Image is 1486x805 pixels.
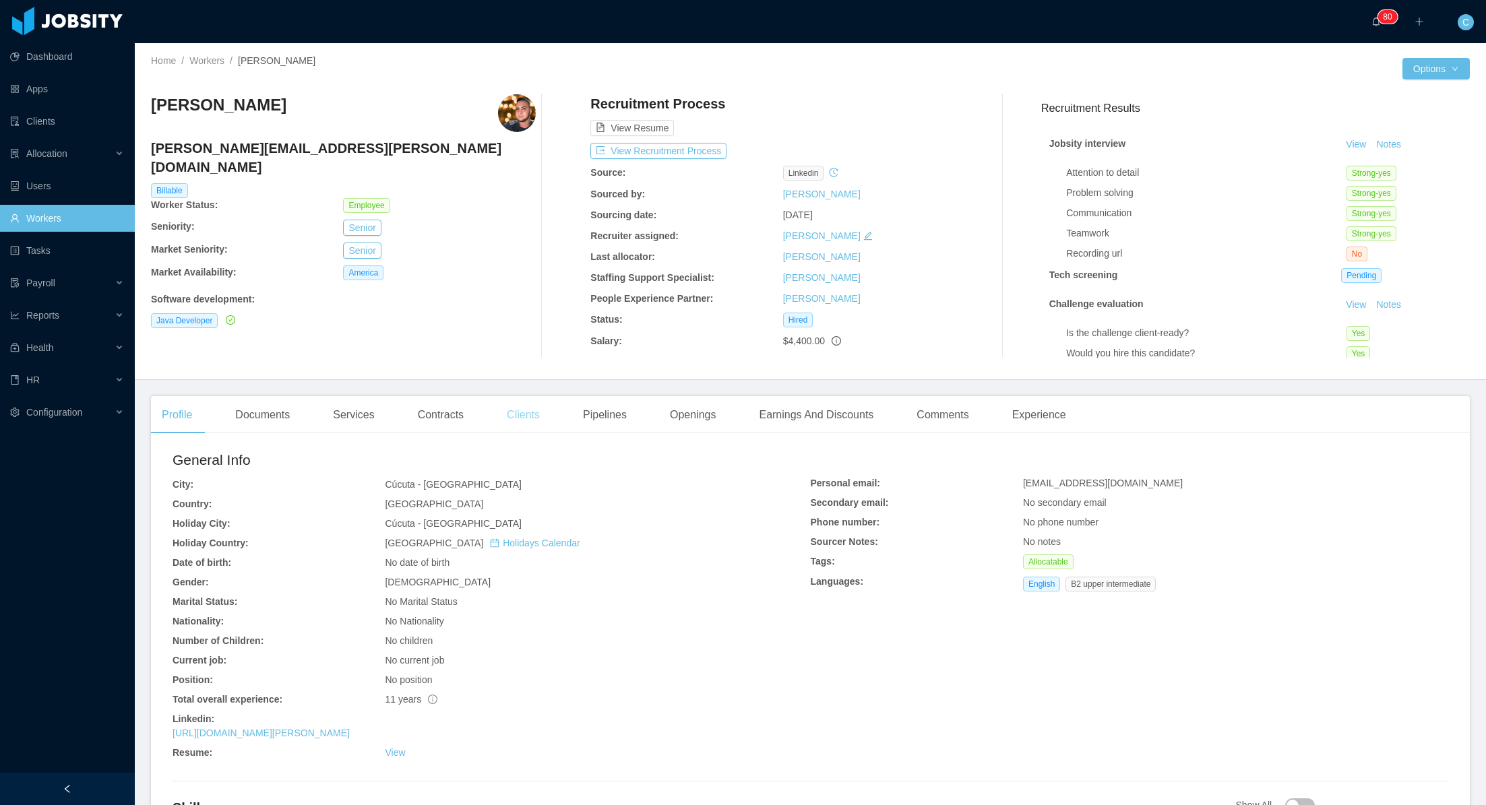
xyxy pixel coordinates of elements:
i: icon: setting [10,408,20,417]
p: 8 [1383,10,1388,24]
span: [DEMOGRAPHIC_DATA] [385,577,491,587]
strong: Jobsity interview [1049,138,1126,149]
button: Senior [343,243,381,259]
h2: General Info [173,449,811,471]
div: Attention to detail [1066,166,1346,180]
span: Cúcuta - [GEOGRAPHIC_DATA] [385,518,522,529]
a: View [1341,139,1371,150]
a: [URL][DOMAIN_NAME][PERSON_NAME] [173,728,350,738]
h3: [PERSON_NAME] [151,94,286,116]
a: icon: check-circle [223,315,235,325]
i: icon: line-chart [10,311,20,320]
i: icon: bell [1371,17,1381,26]
i: icon: book [10,375,20,385]
span: 11 years [385,694,437,705]
a: [PERSON_NAME] [783,189,861,199]
b: Sourcing date: [590,210,656,220]
b: Market Seniority: [151,244,228,255]
i: icon: medicine-box [10,343,20,352]
button: Notes [1371,137,1406,153]
span: [GEOGRAPHIC_DATA] [385,498,483,509]
b: Seniority: [151,221,195,232]
span: Hired [783,313,813,327]
i: icon: history [829,168,838,177]
a: Home [151,55,176,66]
b: Languages: [811,576,864,587]
b: Personal email: [811,478,881,488]
span: Allocation [26,148,67,159]
a: icon: exportView Recruitment Process [590,146,726,156]
b: Holiday City: [173,518,230,529]
span: English [1023,577,1060,591]
b: Linkedin: [173,713,214,724]
span: Strong-yes [1346,166,1396,181]
span: No Nationality [385,616,443,626]
span: No children [385,635,433,646]
b: Position: [173,674,213,685]
b: Software development : [151,294,255,304]
a: View [385,747,405,758]
div: Earnings And Discounts [748,396,884,434]
div: Problem solving [1066,186,1346,200]
b: Recruiter assigned: [590,230,679,241]
div: Documents [224,396,301,434]
i: icon: check-circle [226,315,235,325]
span: No date of birth [385,557,450,568]
a: icon: file-textView Resume [590,123,674,133]
h3: Recruitment Results [1041,100,1470,117]
span: / [181,55,184,66]
button: Notes [1371,297,1406,313]
div: Services [322,396,385,434]
span: No current job [385,655,444,666]
a: icon: auditClients [10,108,124,135]
span: Strong-yes [1346,186,1396,201]
span: [DATE] [783,210,813,220]
b: Gender: [173,577,209,587]
a: [PERSON_NAME] [783,230,861,241]
span: [PERSON_NAME] [238,55,315,66]
b: Sourced by: [590,189,645,199]
img: c1ae0452-2d6e-420c-aab3-1a838978304e_68cc3b33d4772-400w.png [498,94,536,132]
span: America [343,265,383,280]
b: Marital Status: [173,596,237,607]
div: Communication [1066,206,1346,220]
span: No Marital Status [385,596,457,607]
a: Workers [189,55,224,66]
a: icon: pie-chartDashboard [10,43,124,70]
span: C [1462,14,1469,30]
strong: Challenge evaluation [1049,298,1144,309]
b: Last allocator: [590,251,655,262]
div: Profile [151,396,203,434]
i: icon: edit [863,231,873,240]
div: Contracts [407,396,474,434]
b: Resume: [173,747,212,758]
a: icon: calendarHolidays Calendar [490,538,580,548]
span: No secondary email [1023,497,1107,508]
sup: 80 [1377,10,1397,24]
span: No phone number [1023,517,1098,527]
h4: [PERSON_NAME][EMAIL_ADDRESS][PERSON_NAME][DOMAIN_NAME] [151,139,536,176]
div: Pipelines [572,396,638,434]
b: Holiday Country: [173,538,249,548]
button: Optionsicon: down [1402,58,1470,79]
div: Openings [659,396,727,434]
span: Yes [1346,346,1371,361]
div: Teamwork [1066,226,1346,240]
b: Country: [173,498,212,509]
a: [PERSON_NAME] [783,293,861,304]
span: Configuration [26,407,82,418]
div: Would you hire this candidate? [1066,346,1346,360]
span: info-circle [428,695,437,704]
b: Total overall experience: [173,694,282,705]
span: Allocatable [1023,554,1074,569]
i: icon: plus [1415,17,1424,26]
b: Source: [590,167,625,178]
div: Comments [906,396,979,434]
span: B2 upper intermediate [1065,577,1156,591]
button: icon: exportView Recruitment Process [590,143,726,159]
i: icon: calendar [490,538,499,548]
span: [EMAIL_ADDRESS][DOMAIN_NAME] [1023,478,1183,488]
b: Phone number: [811,517,880,527]
b: Current job: [173,655,226,666]
i: icon: solution [10,149,20,158]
